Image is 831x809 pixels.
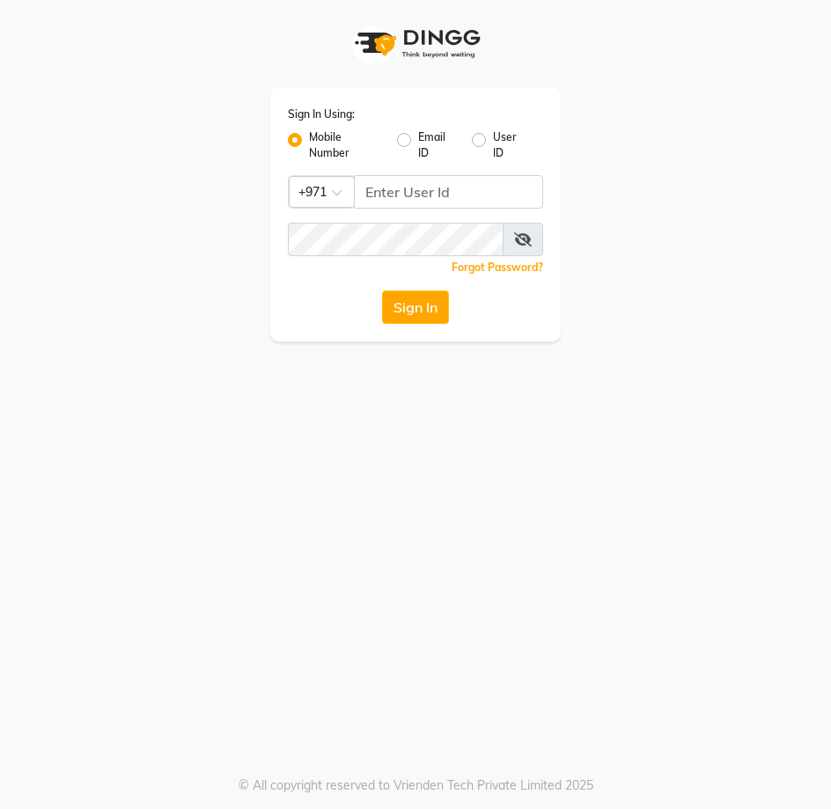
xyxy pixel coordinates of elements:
[493,129,529,161] label: User ID
[309,129,383,161] label: Mobile Number
[345,18,486,70] img: logo1.svg
[418,129,458,161] label: Email ID
[354,175,543,209] input: Username
[288,223,504,256] input: Username
[288,107,355,122] label: Sign In Using:
[452,261,543,274] a: Forgot Password?
[382,291,449,324] button: Sign In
